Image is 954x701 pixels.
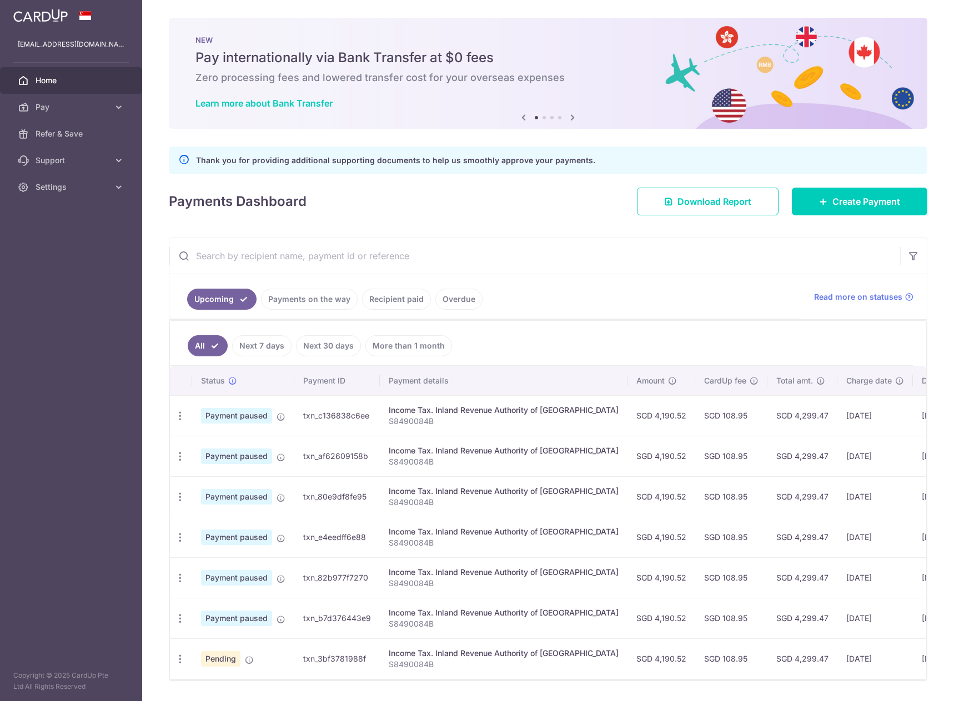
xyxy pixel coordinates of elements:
td: SGD 108.95 [695,598,767,638]
td: [DATE] [837,517,913,557]
td: SGD 4,190.52 [627,557,695,598]
h6: Zero processing fees and lowered transfer cost for your overseas expenses [195,71,901,84]
h5: Pay internationally via Bank Transfer at $0 fees [195,49,901,67]
span: CardUp fee [704,375,746,386]
td: SGD 4,190.52 [627,598,695,638]
th: Payment details [380,366,627,395]
td: txn_80e9df8fe95 [294,476,380,517]
span: Status [201,375,225,386]
td: SGD 4,190.52 [627,395,695,436]
a: Recipient paid [362,289,431,310]
span: Settings [36,181,109,193]
td: SGD 4,299.47 [767,557,837,598]
td: SGD 108.95 [695,436,767,476]
p: S8490084B [389,578,619,589]
p: NEW [195,36,901,44]
div: Income Tax. Inland Revenue Authority of [GEOGRAPHIC_DATA] [389,445,619,456]
span: Home [36,75,109,86]
p: S8490084B [389,456,619,467]
span: Charge date [846,375,892,386]
div: Income Tax. Inland Revenue Authority of [GEOGRAPHIC_DATA] [389,526,619,537]
span: Create Payment [832,195,900,208]
p: S8490084B [389,497,619,508]
div: Income Tax. Inland Revenue Authority of [GEOGRAPHIC_DATA] [389,648,619,659]
td: SGD 108.95 [695,557,767,598]
td: txn_af62609158b [294,436,380,476]
a: Upcoming [187,289,257,310]
a: Next 30 days [296,335,361,356]
a: Create Payment [792,188,927,215]
a: Read more on statuses [814,291,913,302]
a: All [188,335,228,356]
td: SGD 4,190.52 [627,476,695,517]
a: Next 7 days [232,335,292,356]
span: Payment paused [201,611,272,626]
span: Amount [636,375,665,386]
span: Payment paused [201,489,272,505]
h4: Payments Dashboard [169,191,307,211]
td: SGD 108.95 [695,638,767,679]
td: txn_c136838c6ee [294,395,380,436]
td: SGD 108.95 [695,395,767,436]
td: SGD 108.95 [695,476,767,517]
td: [DATE] [837,557,913,598]
td: SGD 4,299.47 [767,638,837,679]
td: txn_b7d376443e9 [294,598,380,638]
div: Income Tax. Inland Revenue Authority of [GEOGRAPHIC_DATA] [389,486,619,497]
td: SGD 4,190.52 [627,638,695,679]
span: Read more on statuses [814,291,902,302]
img: Bank transfer banner [169,18,927,129]
td: SGD 4,299.47 [767,476,837,517]
div: Income Tax. Inland Revenue Authority of [GEOGRAPHIC_DATA] [389,607,619,618]
span: Refer & Save [36,128,109,139]
p: S8490084B [389,416,619,427]
a: Overdue [435,289,483,310]
a: More than 1 month [365,335,452,356]
span: Download Report [677,195,751,208]
p: S8490084B [389,659,619,670]
td: SGD 108.95 [695,517,767,557]
td: txn_e4eedff6e88 [294,517,380,557]
td: txn_3bf3781988f [294,638,380,679]
td: SGD 4,190.52 [627,436,695,476]
a: Download Report [637,188,779,215]
span: Payment paused [201,529,272,545]
span: Payment paused [201,570,272,586]
td: [DATE] [837,638,913,679]
td: txn_82b977f7270 [294,557,380,598]
td: SGD 4,299.47 [767,395,837,436]
p: [EMAIL_ADDRESS][DOMAIN_NAME] [18,39,124,50]
div: Income Tax. Inland Revenue Authority of [GEOGRAPHIC_DATA] [389,567,619,578]
input: Search by recipient name, payment id or reference [169,238,900,274]
span: Payment paused [201,448,272,464]
th: Payment ID [294,366,380,395]
span: Pay [36,102,109,113]
p: Thank you for providing additional supporting documents to help us smoothly approve your payments. [196,154,595,167]
p: S8490084B [389,618,619,629]
td: SGD 4,299.47 [767,517,837,557]
td: [DATE] [837,436,913,476]
span: Payment paused [201,408,272,423]
span: Support [36,155,109,166]
img: CardUp [13,9,68,22]
td: [DATE] [837,598,913,638]
td: [DATE] [837,476,913,517]
td: SGD 4,190.52 [627,517,695,557]
div: Income Tax. Inland Revenue Authority of [GEOGRAPHIC_DATA] [389,405,619,416]
span: Total amt. [776,375,813,386]
td: SGD 4,299.47 [767,598,837,638]
iframe: Opens a widget where you can find more information [883,668,943,695]
span: Pending [201,651,240,667]
td: SGD 4,299.47 [767,436,837,476]
p: S8490084B [389,537,619,548]
a: Payments on the way [261,289,358,310]
a: Learn more about Bank Transfer [195,98,333,109]
td: [DATE] [837,395,913,436]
